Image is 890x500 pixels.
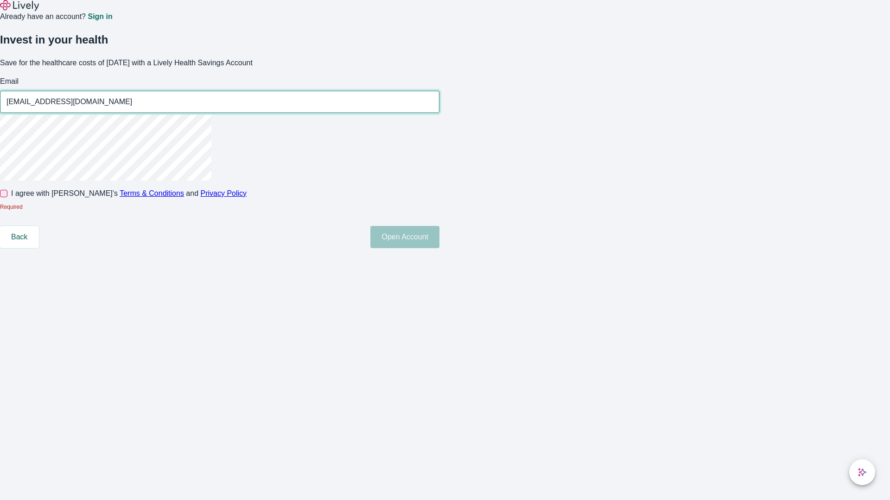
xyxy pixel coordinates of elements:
[88,13,112,20] a: Sign in
[849,459,875,485] button: chat
[120,189,184,197] a: Terms & Conditions
[858,468,867,477] svg: Lively AI Assistant
[201,189,247,197] a: Privacy Policy
[11,188,247,199] span: I agree with [PERSON_NAME]’s and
